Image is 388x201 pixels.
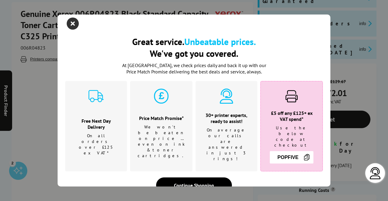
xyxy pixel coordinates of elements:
[138,124,185,159] p: We won't be beaten on price …even on ink & toner cartridges.
[369,167,381,179] img: user-headset-light.svg
[268,110,315,122] h3: £5 off any £125+ ex VAT spend*
[154,89,169,104] img: price-promise-cyan.svg
[203,112,250,124] h3: 30+ printer experts, ready to assist!
[138,115,185,121] h3: Price Match Promise*
[89,89,104,104] img: delivery-cyan.svg
[303,154,310,161] img: Copy Icon
[73,118,119,130] h3: Free Next Day Delivery
[203,127,250,162] p: On average our calls are answered in just 3 rings!
[156,177,232,193] div: Continue Shopping
[73,133,119,156] p: On all orders over £125 ex VAT*
[68,19,77,28] button: close modal
[219,89,234,104] img: expert-cyan.svg
[184,36,256,47] b: Unbeatable prices.
[65,36,323,59] h2: Great service. We've got you covered.
[268,125,315,148] p: Use the below code at checkout
[118,62,270,75] p: At [GEOGRAPHIC_DATA], we check prices daily and back it up with our Price Match Promise deliverin...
